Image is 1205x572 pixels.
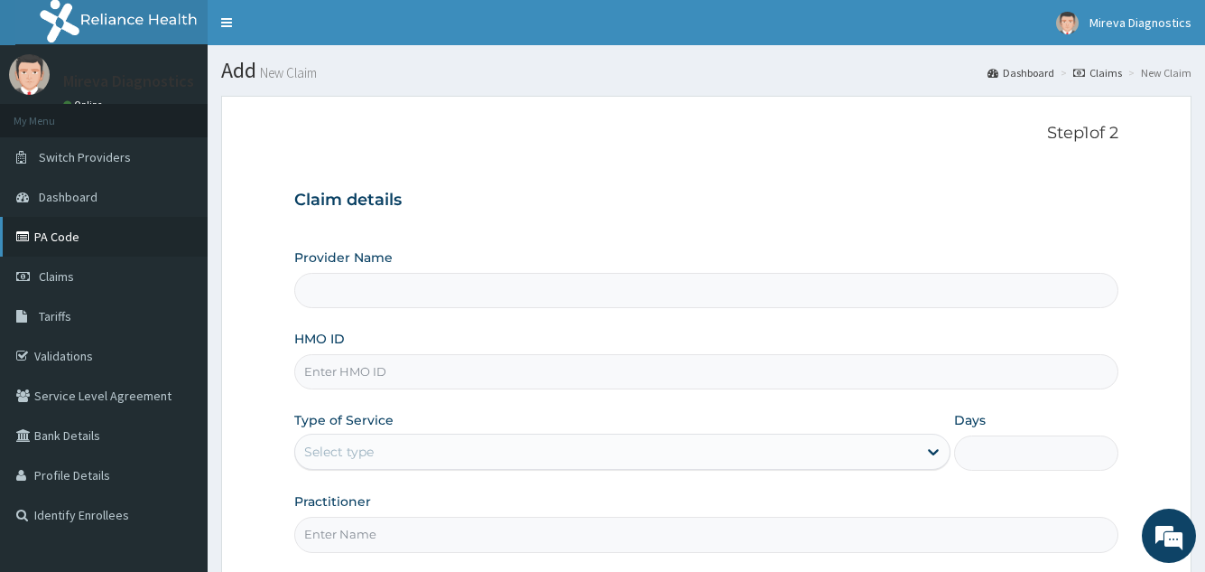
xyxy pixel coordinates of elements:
span: Mireva Diagnostics [1089,14,1191,31]
li: New Claim [1124,65,1191,80]
input: Enter HMO ID [294,354,1117,389]
label: Type of Service [294,411,394,429]
label: HMO ID [294,330,345,348]
a: Online [63,98,107,111]
span: Switch Providers [39,149,131,165]
div: Select type [304,443,374,461]
a: Dashboard [987,65,1054,80]
input: Enter Name [294,517,1117,552]
h1: Add [221,59,1191,82]
label: Practitioner [294,492,371,511]
span: Tariffs [39,308,71,324]
p: Step 1 of 2 [294,124,1117,144]
span: Claims [39,268,74,285]
a: Claims [1073,65,1122,80]
label: Days [954,411,986,429]
p: Mireva Diagnostics [63,73,194,89]
span: Dashboard [39,189,97,205]
h3: Claim details [294,191,1117,211]
img: User Image [9,54,50,95]
img: User Image [1056,12,1079,34]
small: New Claim [256,66,317,80]
label: Provider Name [294,248,393,267]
